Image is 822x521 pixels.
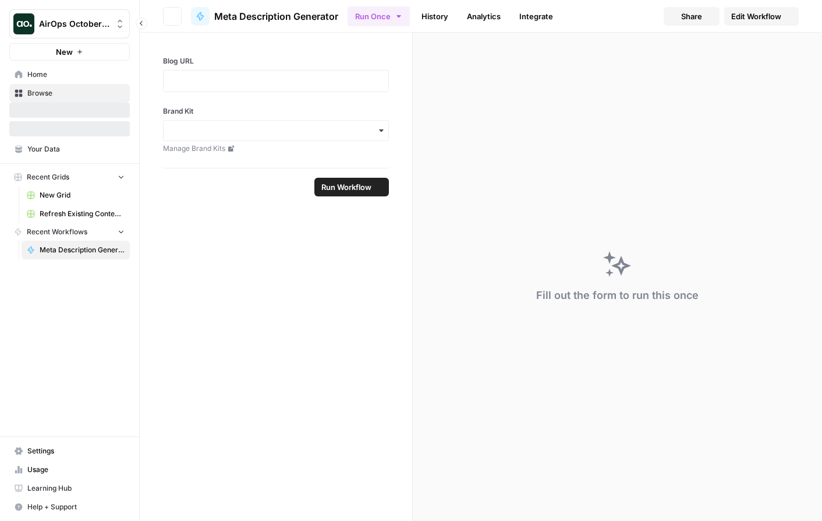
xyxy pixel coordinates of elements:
[724,7,799,26] a: Edit Workflow
[27,464,125,475] span: Usage
[9,223,130,241] button: Recent Workflows
[9,65,130,84] a: Home
[27,227,87,237] span: Recent Workflows
[348,6,410,26] button: Run Once
[163,56,389,66] label: Blog URL
[536,287,699,304] div: Fill out the form to run this once
[681,10,702,22] span: Share
[163,106,389,117] label: Brand Kit
[56,46,73,58] span: New
[40,245,125,255] span: Meta Description Generator
[9,168,130,186] button: Recent Grids
[163,143,389,154] a: Manage Brand Kits
[9,140,130,159] a: Your Data
[9,43,130,61] button: New
[214,9,338,23] span: Meta Description Generator
[314,178,389,196] button: Run Workflow
[9,9,130,38] button: Workspace: AirOps October Cohort
[13,13,34,34] img: AirOps October Cohort Logo
[27,502,125,512] span: Help + Support
[9,442,130,460] a: Settings
[512,7,560,26] a: Integrate
[9,479,130,498] a: Learning Hub
[22,186,130,205] a: New Grid
[40,209,125,219] span: Refresh Existing Content (1)
[27,144,125,154] span: Your Data
[9,460,130,479] a: Usage
[731,10,781,22] span: Edit Workflow
[191,7,338,26] a: Meta Description Generator
[27,69,125,80] span: Home
[22,205,130,223] a: Refresh Existing Content (1)
[321,181,371,193] span: Run Workflow
[27,172,69,182] span: Recent Grids
[22,241,130,259] a: Meta Description Generator
[39,18,109,30] span: AirOps October Cohort
[40,190,125,200] span: New Grid
[414,7,455,26] a: History
[27,446,125,456] span: Settings
[460,7,508,26] a: Analytics
[9,84,130,103] a: Browse
[664,7,720,26] button: Share
[27,88,125,98] span: Browse
[27,483,125,494] span: Learning Hub
[9,498,130,516] button: Help + Support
